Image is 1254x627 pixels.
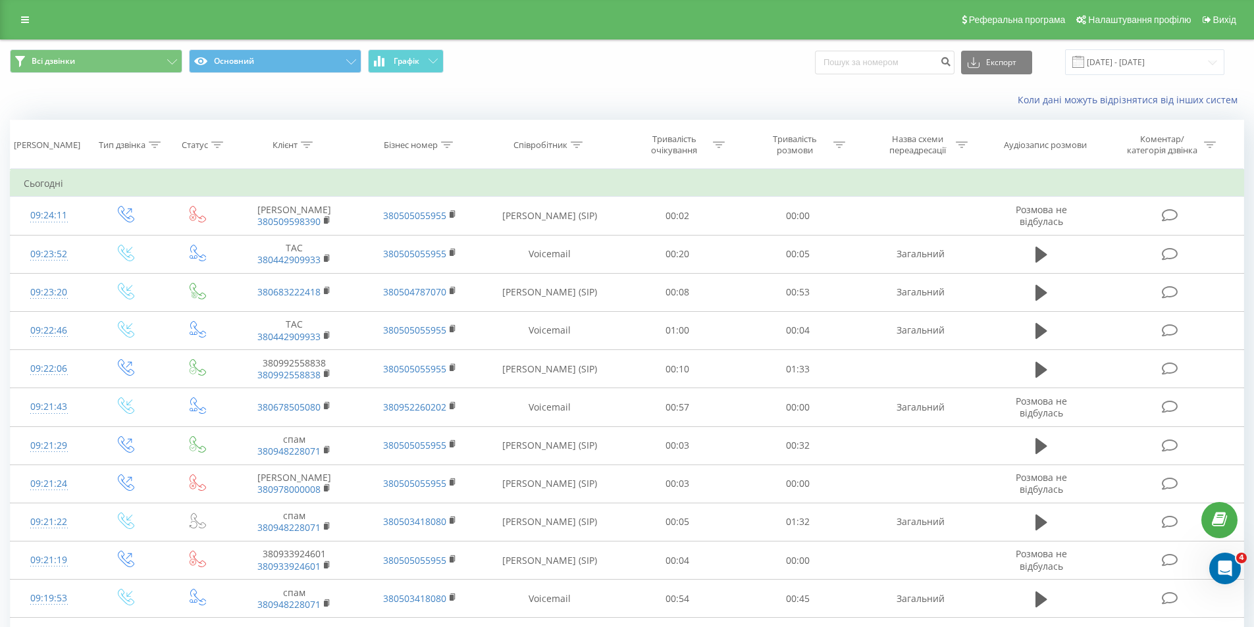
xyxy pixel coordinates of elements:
span: Розмова не відбулась [1016,547,1067,572]
td: 00:00 [738,388,858,426]
td: Сьогодні [11,170,1244,197]
a: 380948228071 [257,521,321,534]
td: [PERSON_NAME] (SIP) [483,503,617,541]
span: Налаштування профілю [1088,14,1191,25]
td: Загальний [858,580,983,618]
div: Коментар/категорія дзвінка [1124,134,1201,156]
div: 09:24:11 [24,203,74,228]
span: 4 [1236,553,1247,563]
a: Коли дані можуть відрізнятися вiд інших систем [1018,93,1244,106]
td: ТАС [232,235,357,273]
td: 00:00 [738,197,858,235]
td: ТАС [232,311,357,349]
td: 380992558838 [232,350,357,388]
td: 00:04 [617,541,738,580]
td: спам [232,426,357,464]
div: 09:21:19 [24,547,74,573]
div: Назва схеми переадресації [882,134,953,156]
div: [PERSON_NAME] [14,139,80,151]
input: Пошук за номером [815,51,954,74]
td: 00:03 [617,464,738,503]
div: Бізнес номер [384,139,438,151]
td: спам [232,580,357,618]
td: 00:04 [738,311,858,349]
div: Клієнт [273,139,298,151]
div: 09:23:20 [24,280,74,305]
div: 09:21:43 [24,394,74,420]
a: 380505055955 [383,477,446,489]
div: Тривалість розмови [760,134,830,156]
td: Voicemail [483,388,617,426]
a: 380678505080 [257,401,321,413]
td: [PERSON_NAME] (SIP) [483,273,617,311]
a: 380948228071 [257,445,321,457]
td: 00:54 [617,580,738,618]
span: Реферальна програма [969,14,1066,25]
td: 00:03 [617,426,738,464]
td: 380933924601 [232,541,357,580]
td: Voicemail [483,311,617,349]
span: Вихід [1213,14,1236,25]
a: 380505055955 [383,209,446,222]
td: Загальний [858,388,983,426]
td: 00:08 [617,273,738,311]
a: 380505055955 [383,324,446,336]
span: Графік [394,57,419,66]
td: 00:05 [617,503,738,541]
a: 380505055955 [383,363,446,375]
td: 00:02 [617,197,738,235]
td: 01:33 [738,350,858,388]
td: [PERSON_NAME] (SIP) [483,426,617,464]
td: Voicemail [483,235,617,273]
td: 00:45 [738,580,858,618]
a: 380992558838 [257,368,321,381]
a: 380503418080 [383,515,446,528]
a: 380933924601 [257,560,321,572]
div: 09:21:29 [24,433,74,459]
td: [PERSON_NAME] [232,464,357,503]
td: Загальний [858,503,983,541]
td: 01:32 [738,503,858,541]
td: 00:00 [738,541,858,580]
div: Тип дзвінка [99,139,145,151]
td: [PERSON_NAME] [232,197,357,235]
span: Розмова не відбулась [1016,395,1067,419]
div: Статус [182,139,208,151]
button: Графік [368,49,444,73]
div: Аудіозапис розмови [1004,139,1087,151]
div: 09:21:22 [24,509,74,535]
button: Основний [189,49,361,73]
span: Всі дзвінки [32,56,75,66]
a: 380442909933 [257,253,321,266]
td: 00:10 [617,350,738,388]
iframe: Intercom live chat [1209,553,1241,584]
td: 00:32 [738,426,858,464]
div: Тривалість очікування [639,134,710,156]
td: Загальний [858,235,983,273]
td: [PERSON_NAME] (SIP) [483,464,617,503]
a: 380505055955 [383,439,446,451]
a: 380504787070 [383,286,446,298]
span: Розмова не відбулась [1016,203,1067,228]
td: [PERSON_NAME] (SIP) [483,197,617,235]
a: 380952260202 [383,401,446,413]
td: Voicemail [483,580,617,618]
button: Всі дзвінки [10,49,182,73]
td: [PERSON_NAME] (SIP) [483,350,617,388]
a: 380442909933 [257,330,321,343]
div: 09:21:24 [24,471,74,497]
a: 380978000008 [257,483,321,495]
a: 380948228071 [257,598,321,611]
div: 09:22:06 [24,356,74,382]
td: 00:05 [738,235,858,273]
a: 380509598390 [257,215,321,228]
a: 380505055955 [383,247,446,260]
td: 00:53 [738,273,858,311]
div: 09:19:53 [24,586,74,611]
td: 00:20 [617,235,738,273]
td: 00:00 [738,464,858,503]
button: Експорт [961,51,1032,74]
a: 380505055955 [383,554,446,566]
a: 380683222418 [257,286,321,298]
td: спам [232,503,357,541]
